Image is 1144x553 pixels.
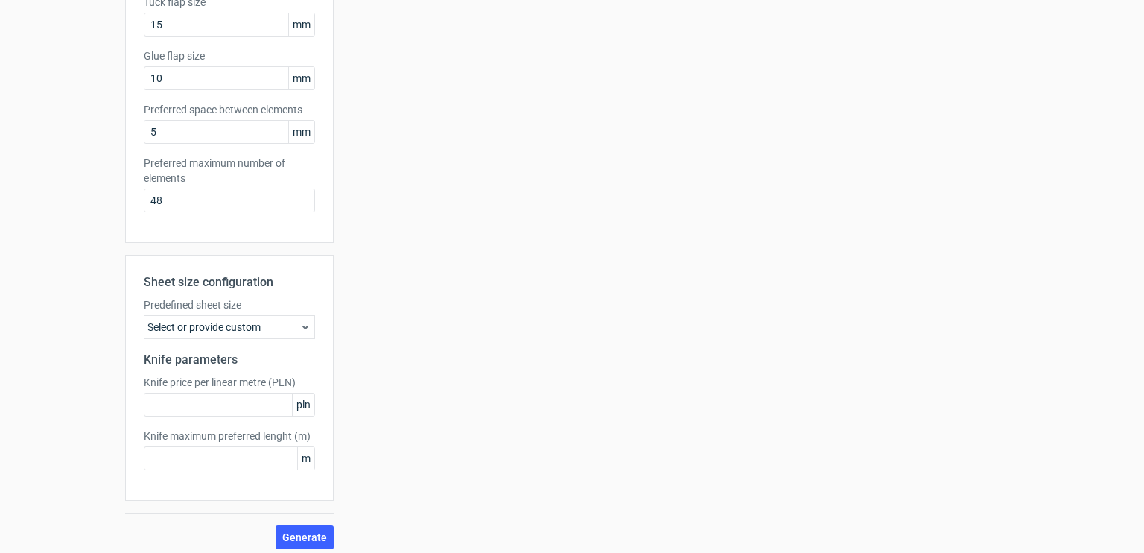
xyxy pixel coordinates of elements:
label: Knife price per linear metre (PLN) [144,375,315,390]
label: Preferred maximum number of elements [144,156,315,186]
div: Select or provide custom [144,315,315,339]
span: pln [292,394,314,416]
h2: Sheet size configuration [144,274,315,291]
label: Knife maximum preferred lenght (m) [144,429,315,443]
label: Preferred space between elements [144,102,315,117]
span: mm [288,121,314,143]
span: Generate [282,532,327,543]
label: Glue flap size [144,48,315,63]
span: mm [288,13,314,36]
label: Predefined sheet size [144,297,315,312]
button: Generate [276,525,334,549]
h2: Knife parameters [144,351,315,369]
span: mm [288,67,314,89]
span: m [297,447,314,470]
